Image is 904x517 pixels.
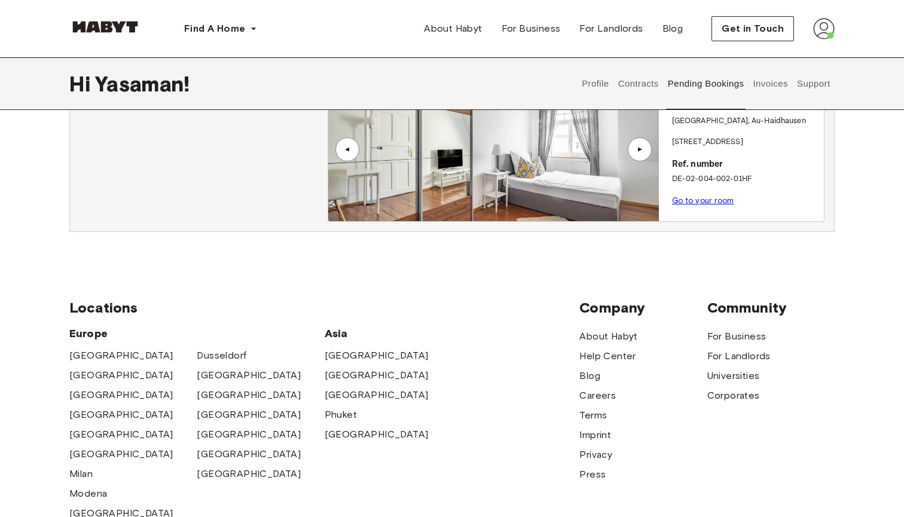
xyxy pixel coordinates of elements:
a: Terms [579,408,607,423]
a: [GEOGRAPHIC_DATA] [69,447,173,461]
a: Go to your room [672,196,734,205]
span: Europe [69,326,325,341]
a: Help Center [579,349,636,363]
a: About Habyt [414,17,491,41]
button: Invoices [752,57,789,110]
span: Company [579,299,707,317]
a: [GEOGRAPHIC_DATA] [325,368,429,383]
a: Phuket [325,408,357,422]
a: Blog [653,17,693,41]
button: Pending Bookings [666,57,746,110]
a: [GEOGRAPHIC_DATA] [69,408,173,422]
a: For Business [492,17,570,41]
a: [GEOGRAPHIC_DATA] [69,368,173,383]
button: Contracts [616,57,660,110]
div: ▲ [341,146,353,153]
a: About Habyt [579,329,637,344]
a: [GEOGRAPHIC_DATA] [197,467,301,481]
div: user profile tabs [578,57,835,110]
span: For Business [502,22,561,36]
a: [GEOGRAPHIC_DATA] [69,427,173,442]
button: Profile [581,57,611,110]
a: [GEOGRAPHIC_DATA] [197,447,301,461]
button: Support [795,57,832,110]
a: For Business [707,329,766,344]
a: [GEOGRAPHIC_DATA] [69,388,173,402]
a: [GEOGRAPHIC_DATA] [325,348,429,363]
a: Corporates [707,388,760,403]
p: Ref. number [672,158,819,172]
a: Milan [69,467,93,481]
span: Get in Touch [722,22,784,36]
span: Community [707,299,835,317]
a: For Landlords [707,349,771,363]
span: Locations [69,299,579,317]
a: [GEOGRAPHIC_DATA] [69,348,173,363]
a: [GEOGRAPHIC_DATA] [197,408,301,422]
img: Habyt [69,21,141,33]
a: Modena [69,487,107,501]
div: ▲ [634,146,646,153]
a: Imprint [579,428,611,442]
p: DE-02-004-002-01HF [672,173,819,185]
a: [GEOGRAPHIC_DATA] [325,388,429,402]
a: Press [579,467,606,482]
span: Blog [662,22,683,36]
span: Asia [325,326,452,341]
span: For Landlords [579,22,643,36]
a: For Landlords [570,17,652,41]
img: avatar [813,18,835,39]
a: Dusseldorf [197,348,246,363]
a: Blog [579,369,600,383]
span: Yasaman ! [95,71,190,96]
button: Find A Home [175,17,267,41]
a: [GEOGRAPHIC_DATA] [325,427,429,442]
a: Universities [707,369,760,383]
span: About Habyt [424,22,482,36]
button: Get in Touch [711,16,794,41]
a: [GEOGRAPHIC_DATA] [197,368,301,383]
img: Image of the room [328,78,658,221]
a: [GEOGRAPHIC_DATA] [197,388,301,402]
span: Hi [69,71,95,96]
p: [STREET_ADDRESS] [672,136,819,148]
a: [GEOGRAPHIC_DATA] [197,427,301,442]
p: [GEOGRAPHIC_DATA] , Au-Haidhausen [672,115,806,127]
a: Careers [579,388,616,403]
span: Find A Home [184,22,245,36]
a: Privacy [579,448,612,462]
